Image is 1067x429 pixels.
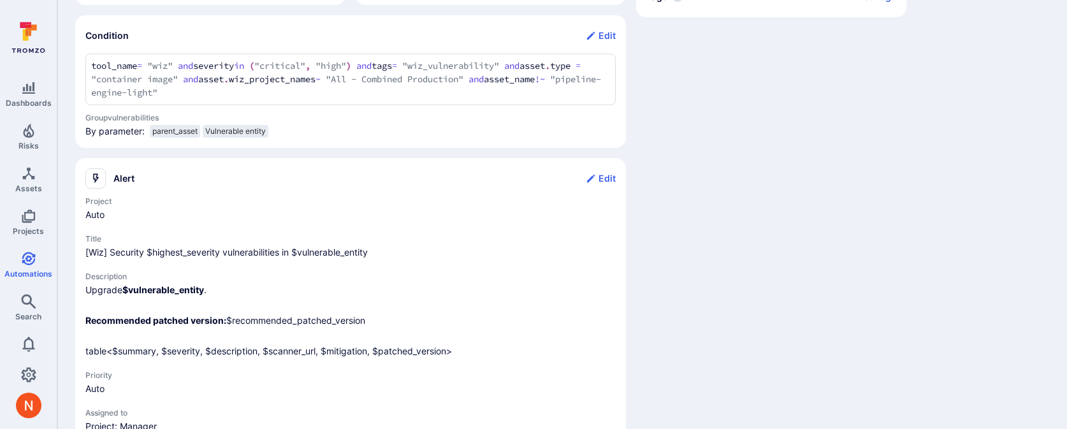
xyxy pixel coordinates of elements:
[85,208,616,221] span: alert project
[85,272,616,281] span: Description
[113,172,134,185] h2: Alert
[85,246,616,259] span: alert title
[15,312,41,321] span: Search
[85,370,616,380] span: Priority
[16,393,41,418] div: Neeren Patki
[85,196,616,206] span: Project
[85,345,616,358] p: table<$summary, $severity, $description, $scanner_url, $mitigation, $patched_version>
[85,314,616,327] p: $recommended_patched_version
[91,59,610,99] textarea: Add condition
[18,141,39,150] span: Risks
[85,382,616,395] span: alert priority
[6,98,52,108] span: Dashboards
[152,126,198,136] span: parent_asset
[85,113,616,122] span: Group vulnerabilities
[586,25,616,46] button: Edit
[122,284,204,295] b: $vulnerable_entity
[85,29,129,42] h2: Condition
[13,226,44,236] span: Projects
[16,393,41,418] img: ACg8ocIprwjrgDQnDsNSk9Ghn5p5-B8DpAKWoJ5Gi9syOE4K59tr4Q=s96-c
[85,315,226,326] b: Recommended patched version:
[85,408,616,418] span: Assigned to
[75,15,626,148] section: Condition widget
[85,284,616,296] p: Upgrade .
[205,126,266,136] span: Vulnerable entity
[4,269,52,279] span: Automations
[15,184,42,193] span: Assets
[586,168,616,189] button: Edit
[85,125,145,143] span: By parameter:
[85,284,616,358] div: alert description
[85,234,616,244] span: Title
